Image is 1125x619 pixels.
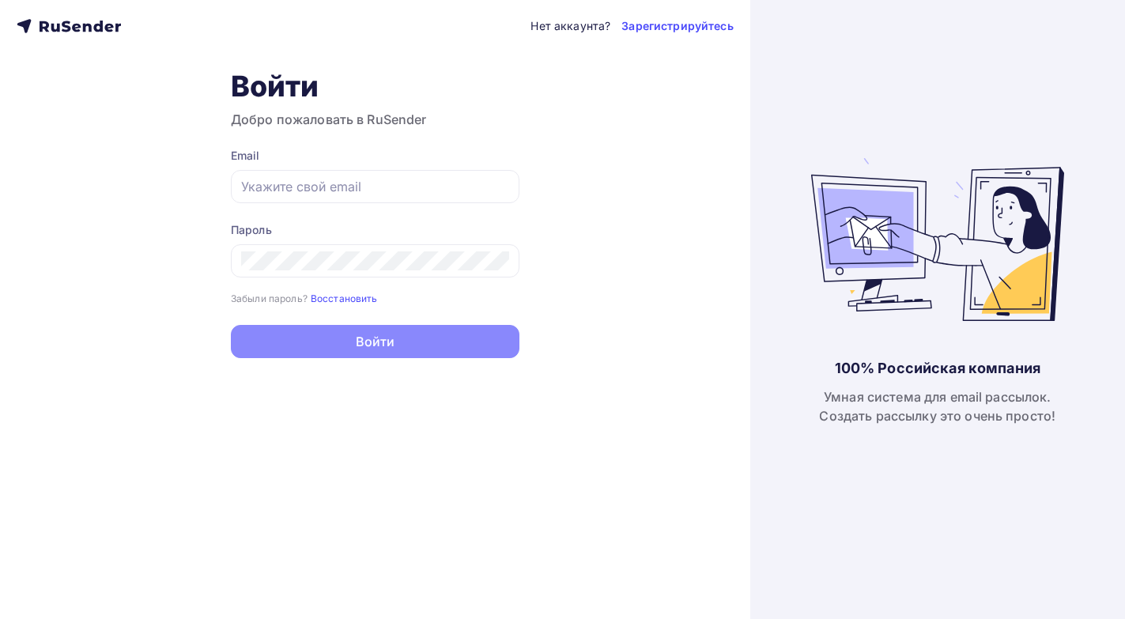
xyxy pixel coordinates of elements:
[311,291,378,304] a: Восстановить
[231,148,519,164] div: Email
[231,222,519,238] div: Пароль
[231,293,308,304] small: Забыли пароль?
[241,177,509,196] input: Укажите свой email
[819,387,1055,425] div: Умная система для email рассылок. Создать рассылку это очень просто!
[231,110,519,129] h3: Добро пожаловать в RuSender
[621,18,733,34] a: Зарегистрируйтесь
[835,359,1040,378] div: 100% Российская компания
[231,69,519,104] h1: Войти
[530,18,610,34] div: Нет аккаунта?
[311,293,378,304] small: Восстановить
[231,325,519,358] button: Войти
